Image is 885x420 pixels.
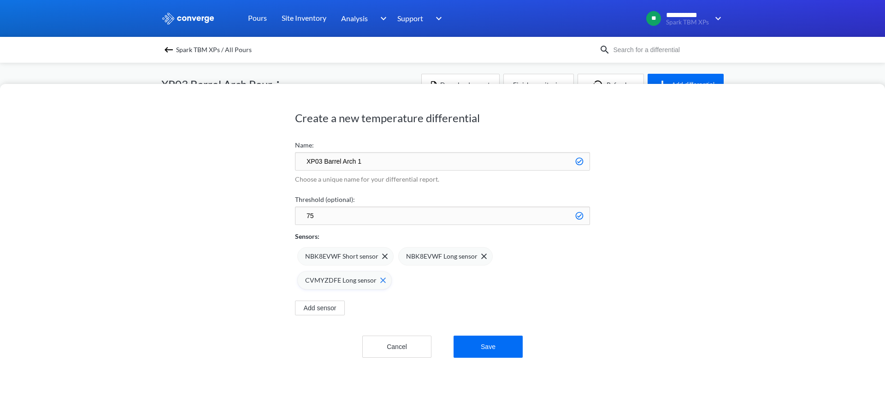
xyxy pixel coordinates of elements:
[305,275,377,285] span: CVMYZDFE Long sensor
[341,12,368,24] span: Analysis
[374,13,389,24] img: downArrow.svg
[430,13,444,24] img: downArrow.svg
[295,207,590,225] input: Eg. 28°C
[382,254,388,259] img: close-icon.svg
[295,152,590,171] input: Eg. TempDiff Deep Pour Basement C1sX
[295,140,590,150] label: Name:
[295,174,590,184] p: Choose a unique name for your differential report.
[666,19,709,26] span: Spark TBM XPs
[295,301,345,315] button: Add sensor
[163,44,174,55] img: backspace.svg
[599,44,610,55] img: icon-search.svg
[362,336,431,358] button: Cancel
[161,12,215,24] img: logo_ewhite.svg
[397,12,423,24] span: Support
[481,254,487,259] img: close-icon.svg
[295,111,590,125] h1: Create a new temperature differential
[709,13,724,24] img: downArrow.svg
[380,278,386,283] img: close-icon-hover.svg
[454,336,523,358] button: Save
[406,251,478,261] span: NBK8EVWF Long sensor
[176,43,252,56] span: Spark TBM XPs / All Pours
[295,195,590,205] label: Threshold (optional):
[305,251,378,261] span: NBK8EVWF Short sensor
[295,231,319,242] p: Sensors:
[610,45,722,55] input: Search for a differential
